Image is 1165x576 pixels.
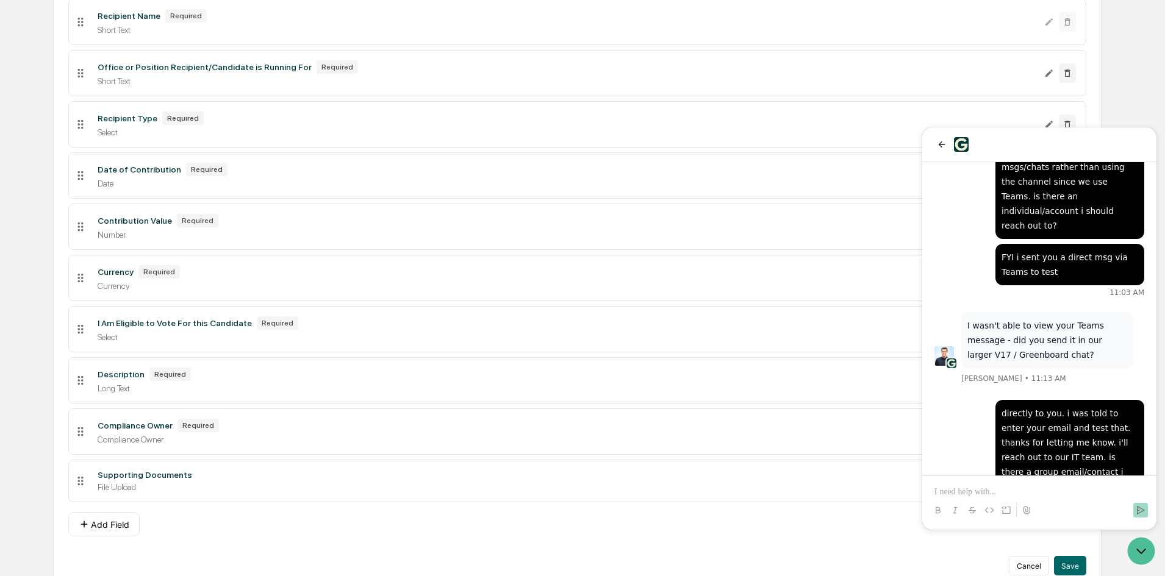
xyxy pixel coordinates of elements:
[98,470,192,480] div: Supporting Documents
[98,383,1035,393] div: Long Text
[98,267,134,277] div: Currency
[98,482,1035,492] div: File Upload
[98,369,145,379] div: Description
[98,281,1035,291] div: Currency
[162,112,204,125] div: Required
[98,62,312,72] div: Office or Position Recipient/Candidate is Running For
[98,165,181,174] div: Date of Contribution
[1044,12,1054,32] button: Edit Recipient Name field
[98,421,173,430] div: Compliance Owner
[98,127,1035,137] div: Select
[177,419,219,432] div: Required
[317,60,358,74] div: Required
[98,216,172,226] div: Contribution Value
[138,265,180,279] div: Required
[98,11,160,21] div: Recipient Name
[165,9,207,23] div: Required
[1044,115,1054,134] button: Edit Recipient Type field
[68,512,140,536] button: Add Field
[149,368,191,381] div: Required
[1054,556,1086,575] button: Save
[98,76,1035,86] div: Short Text
[922,127,1156,530] iframe: Customer support window
[98,318,252,328] div: I Am Eligible to Vote For this Candidate
[177,214,218,227] div: Required
[1009,556,1049,575] button: Cancel
[98,435,1035,444] div: Compliance Owner
[1126,536,1159,569] iframe: Open customer support
[98,179,1035,188] div: Date
[186,163,228,176] div: Required
[257,316,298,330] div: Required
[98,230,1035,240] div: Number
[1044,63,1054,83] button: Edit Office or Position Recipient/Candidate is Running For field
[98,25,1035,35] div: Short Text
[98,113,157,123] div: Recipient Type
[98,332,1035,342] div: Select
